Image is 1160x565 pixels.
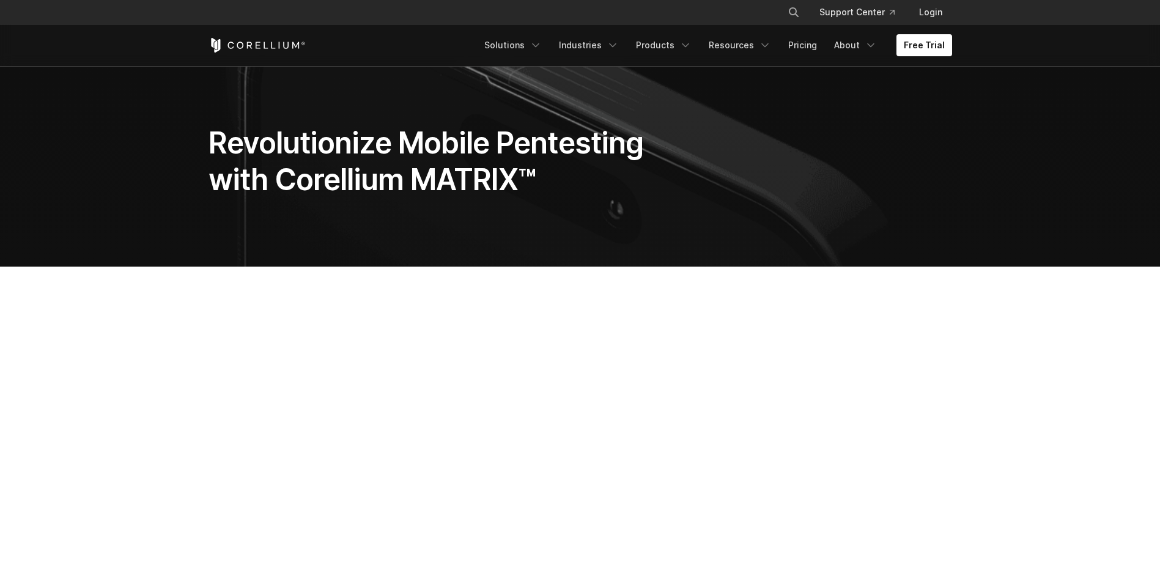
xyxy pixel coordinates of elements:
[477,34,952,56] div: Navigation Menu
[810,1,904,23] a: Support Center
[909,1,952,23] a: Login
[209,125,696,198] h1: Revolutionize Mobile Pentesting with Corellium MATRIX™
[477,34,549,56] a: Solutions
[773,1,952,23] div: Navigation Menu
[783,1,805,23] button: Search
[701,34,778,56] a: Resources
[827,34,884,56] a: About
[629,34,699,56] a: Products
[781,34,824,56] a: Pricing
[552,34,626,56] a: Industries
[209,38,306,53] a: Corellium Home
[896,34,952,56] a: Free Trial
